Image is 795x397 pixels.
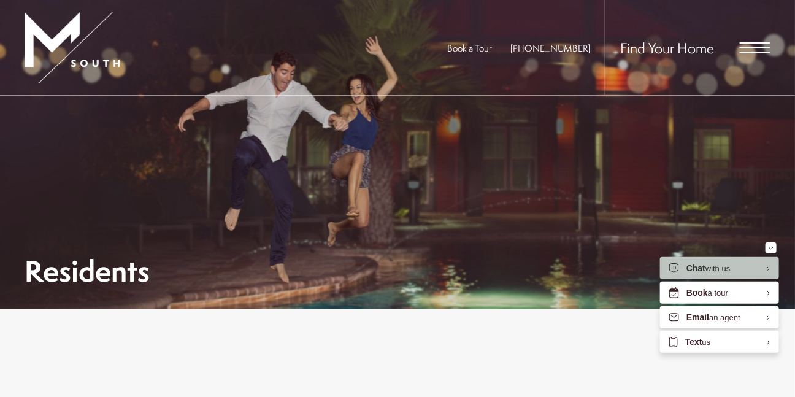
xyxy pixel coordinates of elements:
a: Call Us at 813-570-8014 [510,42,590,55]
button: Open Menu [740,42,770,53]
a: Find Your Home [620,38,714,58]
a: Book a Tour [447,42,492,55]
img: MSouth [25,12,120,83]
h1: Residents [25,257,150,285]
span: [PHONE_NUMBER] [510,42,590,55]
